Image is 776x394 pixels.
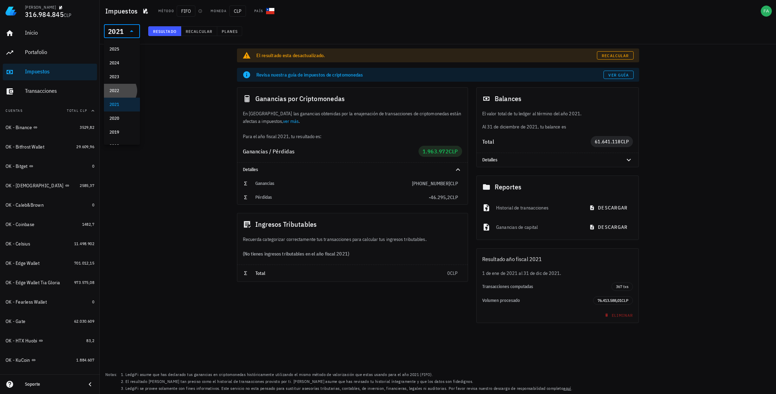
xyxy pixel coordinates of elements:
[153,29,177,34] span: Resultado
[74,260,94,266] span: 701.012,15
[482,110,633,117] p: El valor total de tu ledger al término del año 2021.
[482,298,593,303] div: Volumen procesado
[125,378,572,385] li: El resultado [PERSON_NAME] tan preciso como el historial de transacciones provisto por ti. [PERSO...
[237,163,468,177] div: Detalles
[6,241,30,247] div: OK - Celsius
[429,194,450,200] span: -46.295,2
[109,88,134,93] div: 2022
[591,205,627,211] span: descargar
[64,12,72,18] span: CLP
[185,29,213,34] span: Recalcular
[74,280,94,285] span: 973.575,08
[25,68,94,75] div: Impuestos
[109,74,134,80] div: 2023
[148,26,181,36] button: Resultado
[283,118,299,124] a: ver más
[80,125,94,130] span: 3529,82
[603,313,633,318] span: Eliminar
[229,6,246,17] span: CLP
[25,5,56,10] div: [PERSON_NAME]
[621,298,628,303] span: CLP
[92,299,94,304] span: 0
[125,385,572,392] li: LedgiFi se provee solamente con fines informativos. Este servicio no esta pensado para sustituir ...
[3,235,97,252] a: OK - Celsius 11.498.902
[74,319,94,324] span: 62.030.609
[477,153,639,167] div: Detalles
[104,24,140,38] div: 2021
[109,60,134,66] div: 2024
[6,144,44,150] div: OK - Bitfrost Wallet
[6,6,17,17] img: LedgiFi
[6,163,28,169] div: OK - Bitget
[591,224,627,230] span: descargar
[221,29,238,34] span: Planes
[76,144,94,149] span: 29.609,96
[6,357,30,363] div: OK - KuCoin
[25,29,94,36] div: Inicio
[76,357,94,362] span: 1.884.607
[181,26,217,36] button: Recalcular
[3,332,97,349] a: OK - HTX Huobi 83,2
[3,158,97,174] a: OK - Bitget 0
[450,180,458,187] span: CLP
[496,200,580,215] div: Historial de transacciones
[6,183,64,189] div: OK - [DEMOGRAPHIC_DATA]
[109,143,134,149] div: 2018
[563,386,571,391] a: aquí
[3,352,97,368] a: OK - KuCoin 1.884.607
[3,83,97,100] a: Transacciones
[600,310,636,320] button: Eliminar
[447,270,450,276] span: 0
[109,116,134,121] div: 2020
[6,319,25,324] div: OK - Gate
[3,255,97,271] a: OK - Edge Wallet 701.012,15
[158,8,174,14] div: Método
[105,6,140,17] h1: Impuestos
[412,180,450,187] span: [PHONE_NUMBER]
[477,176,639,198] div: Reportes
[25,88,94,94] div: Transacciones
[237,235,468,243] div: Recuerda categorizar correctamente tus transacciones para calcular tus ingresos tributables.
[25,10,64,19] span: 316.984.845
[255,195,429,200] div: Pérdidas
[3,25,97,42] a: Inicio
[217,26,242,36] button: Planes
[3,138,97,155] a: OK - Bitfrost Wallet 29.609,96
[3,119,97,136] a: OK - Binance 3529,82
[6,222,34,227] div: OK - Coinbase
[761,6,772,17] div: avatar
[6,299,47,305] div: OK - Fearless Wallet
[80,183,94,188] span: 2585,37
[177,6,195,17] span: FIFO
[108,28,124,35] div: 2021
[109,46,134,52] div: 2025
[25,49,94,55] div: Portafolio
[6,202,44,208] div: OK - Caleb&Brown
[255,181,412,186] div: Ganancias
[100,369,776,394] footer: Notas:
[266,7,274,15] div: CL-icon
[477,269,639,277] div: 1 de ene de 2021 al 31 de dic de 2021.
[482,157,617,163] div: Detalles
[595,138,621,145] span: 61.641.118
[6,260,39,266] div: OK - Edge Wallet
[3,177,97,194] a: OK - [DEMOGRAPHIC_DATA] 2585,37
[237,243,468,265] div: (No tienes ingresos tributables en el año fiscal 2021)
[477,249,639,269] div: Resultado año fiscal 2021
[256,52,597,59] div: El resultado esta desactualizado.
[450,194,458,200] span: CLP
[477,88,639,110] div: Balances
[82,222,94,227] span: 1482,7
[6,125,32,131] div: OK - Binance
[585,221,633,233] button: descargar
[597,51,634,60] a: Recalcular
[92,202,94,207] span: 0
[211,8,227,14] div: Moneda
[3,102,97,119] button: CuentasTotal CLP
[450,270,458,276] span: CLP
[598,298,621,303] span: 76.413.588,01
[449,148,458,155] span: CLP
[256,71,603,78] div: Revisa nuestra guía de impuestos de criptomonedas
[243,148,295,155] span: Ganancias / Pérdidas
[601,53,629,58] span: Recalcular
